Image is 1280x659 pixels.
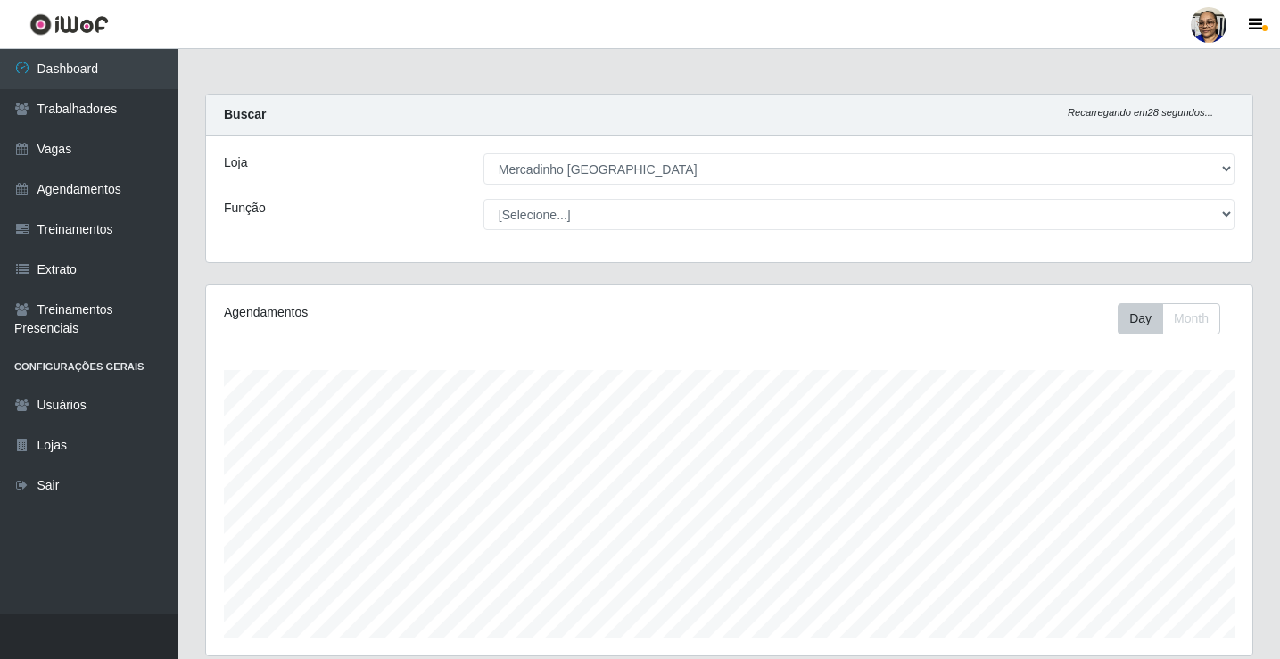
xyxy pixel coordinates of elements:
button: Day [1118,303,1163,334]
button: Month [1162,303,1220,334]
strong: Buscar [224,107,266,121]
div: First group [1118,303,1220,334]
i: Recarregando em 28 segundos... [1068,107,1213,118]
label: Loja [224,153,247,172]
img: CoreUI Logo [29,13,109,36]
div: Toolbar with button groups [1118,303,1235,334]
label: Função [224,199,266,218]
div: Agendamentos [224,303,630,322]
